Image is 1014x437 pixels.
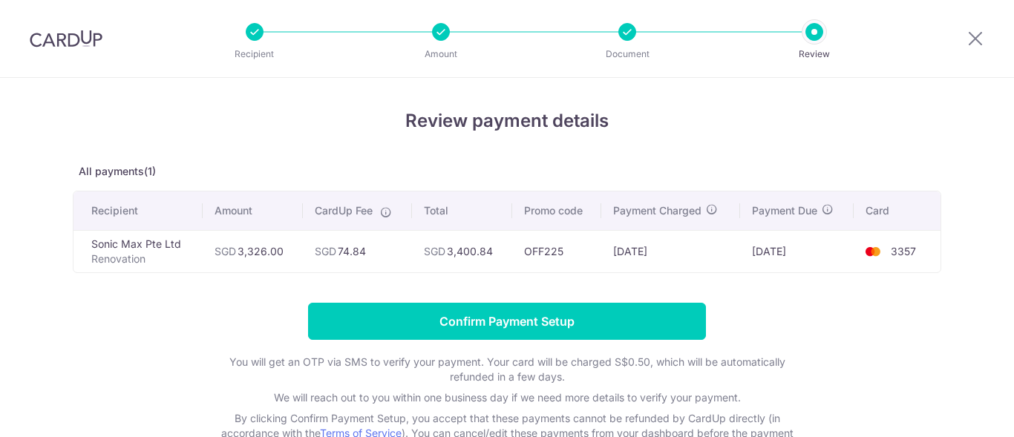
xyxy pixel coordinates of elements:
[752,203,817,218] span: Payment Due
[613,203,701,218] span: Payment Charged
[210,355,804,384] p: You will get an OTP via SMS to verify your payment. Your card will be charged S$0.50, which will ...
[203,191,303,230] th: Amount
[73,230,203,272] td: Sonic Max Pte Ltd
[73,191,203,230] th: Recipient
[512,191,601,230] th: Promo code
[200,47,310,62] p: Recipient
[759,47,869,62] p: Review
[203,230,303,272] td: 3,326.00
[424,245,445,257] span: SGD
[412,191,512,230] th: Total
[315,245,336,257] span: SGD
[73,108,941,134] h4: Review payment details
[601,230,740,272] td: [DATE]
[215,245,236,257] span: SGD
[386,47,496,62] p: Amount
[91,252,191,266] p: Renovation
[30,30,102,47] img: CardUp
[854,191,941,230] th: Card
[858,243,888,260] img: <span class="translation_missing" title="translation missing: en.account_steps.new_confirm_form.b...
[303,230,412,272] td: 74.84
[740,230,854,272] td: [DATE]
[210,390,804,405] p: We will reach out to you within one business day if we need more details to verify your payment.
[891,245,916,257] span: 3357
[315,203,373,218] span: CardUp Fee
[919,392,999,430] iframe: Opens a widget where you can find more information
[512,230,601,272] td: OFF225
[73,164,941,179] p: All payments(1)
[308,303,706,340] input: Confirm Payment Setup
[412,230,512,272] td: 3,400.84
[572,47,682,62] p: Document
